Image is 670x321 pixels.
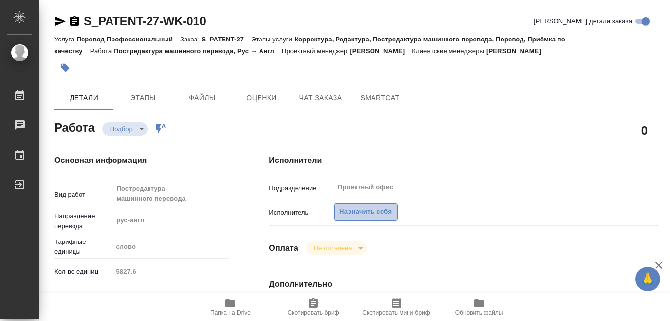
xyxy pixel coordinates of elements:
[641,122,648,139] h2: 0
[269,155,659,166] h4: Исполнители
[76,36,180,43] p: Перевод Профессиональный
[455,309,503,316] span: Обновить файлы
[60,92,108,104] span: Детали
[102,122,148,136] div: Подбор
[350,47,412,55] p: [PERSON_NAME]
[362,309,430,316] span: Скопировать мини-бриф
[54,57,76,79] button: Добавить тэг
[297,92,344,104] span: Чат заказа
[54,15,66,27] button: Скопировать ссылку для ЯМессенджера
[635,267,660,291] button: 🙏
[107,125,136,133] button: Подбор
[306,241,367,255] div: Подбор
[334,203,397,221] button: Назначить себя
[311,244,355,252] button: Не оплачена
[639,269,656,289] span: 🙏
[287,309,339,316] span: Скопировать бриф
[54,292,112,302] p: Общая тематика
[54,237,112,257] p: Тарифные единицы
[112,289,229,306] div: Техника
[269,208,334,218] p: Исполнитель
[54,36,76,43] p: Услуга
[269,279,659,290] h4: Дополнительно
[210,309,251,316] span: Папка на Drive
[251,36,295,43] p: Этапы услуги
[238,92,285,104] span: Оценки
[269,183,334,193] p: Подразделение
[355,293,438,321] button: Скопировать мини-бриф
[202,36,252,43] p: S_PATENT-27
[486,47,549,55] p: [PERSON_NAME]
[438,293,521,321] button: Обновить файлы
[84,14,206,28] a: S_PATENT-27-WK-010
[180,36,201,43] p: Заказ:
[412,47,486,55] p: Клиентские менеджеры
[112,239,229,255] div: слово
[179,92,226,104] span: Файлы
[54,190,112,200] p: Вид работ
[54,211,112,231] p: Направление перевода
[282,47,350,55] p: Проектный менеджер
[90,47,114,55] p: Работа
[54,267,112,277] p: Кол-во единиц
[272,293,355,321] button: Скопировать бриф
[54,118,95,136] h2: Работа
[356,92,404,104] span: SmartCat
[69,15,80,27] button: Скопировать ссылку
[269,242,298,254] h4: Оплата
[119,92,167,104] span: Этапы
[189,293,272,321] button: Папка на Drive
[112,264,229,279] input: Пустое поле
[114,47,282,55] p: Постредактура машинного перевода, Рус → Англ
[339,206,392,218] span: Назначить себя
[54,155,229,166] h4: Основная информация
[54,36,565,55] p: Корректура, Редактура, Постредактура машинного перевода, Перевод, Приёмка по качеству
[534,16,632,26] span: [PERSON_NAME] детали заказа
